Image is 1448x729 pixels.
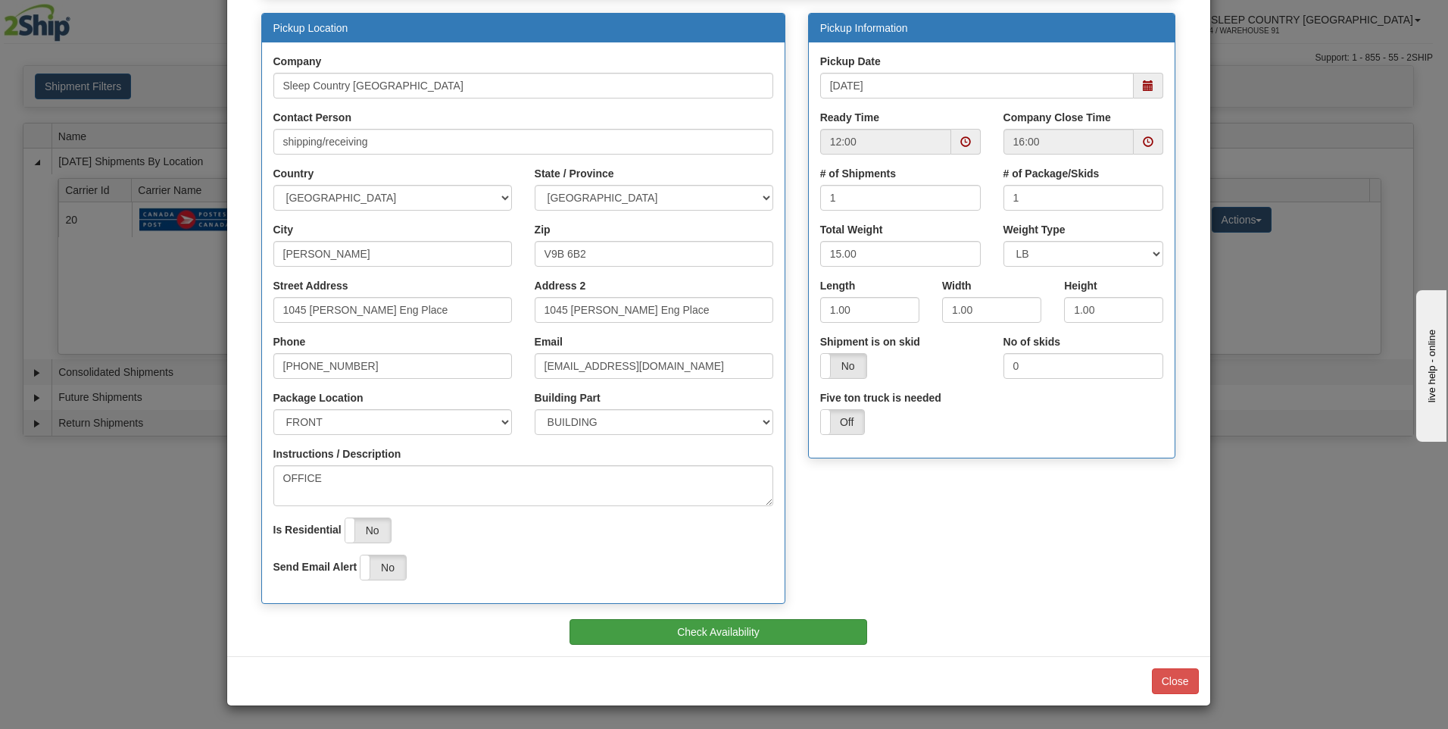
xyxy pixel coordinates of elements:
[1152,668,1199,694] button: Close
[821,354,866,378] label: No
[11,13,140,24] div: live help - online
[273,390,364,405] label: Package Location
[820,54,881,69] label: Pickup Date
[1003,334,1060,349] label: No of skids
[821,410,864,434] label: Off
[273,22,348,34] a: Pickup Location
[535,166,614,181] label: State / Province
[273,54,322,69] label: Company
[1003,222,1066,237] label: Weight Type
[273,278,348,293] label: Street Address
[273,166,314,181] label: Country
[535,278,586,293] label: Address 2
[273,522,342,537] label: Is Residential
[535,390,601,405] label: Building Part
[535,222,551,237] label: Zip
[1413,287,1446,442] iframe: chat widget
[535,334,563,349] label: Email
[273,110,351,125] label: Contact Person
[273,559,357,574] label: Send Email Alert
[820,110,879,125] label: Ready Time
[820,222,883,237] label: Total Weight
[273,446,401,461] label: Instructions / Description
[942,278,972,293] label: Width
[820,278,856,293] label: Length
[273,222,293,237] label: City
[360,555,406,580] label: No
[345,518,391,543] label: No
[1003,166,1100,181] label: # of Package/Skids
[820,334,920,349] label: Shipment is on skid
[1003,110,1111,125] label: Company Close Time
[570,619,867,645] button: Check Availability
[820,390,941,405] label: Five ton truck is needed
[1064,278,1097,293] label: Height
[820,22,908,34] a: Pickup Information
[273,334,306,349] label: Phone
[820,166,896,181] label: # of Shipments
